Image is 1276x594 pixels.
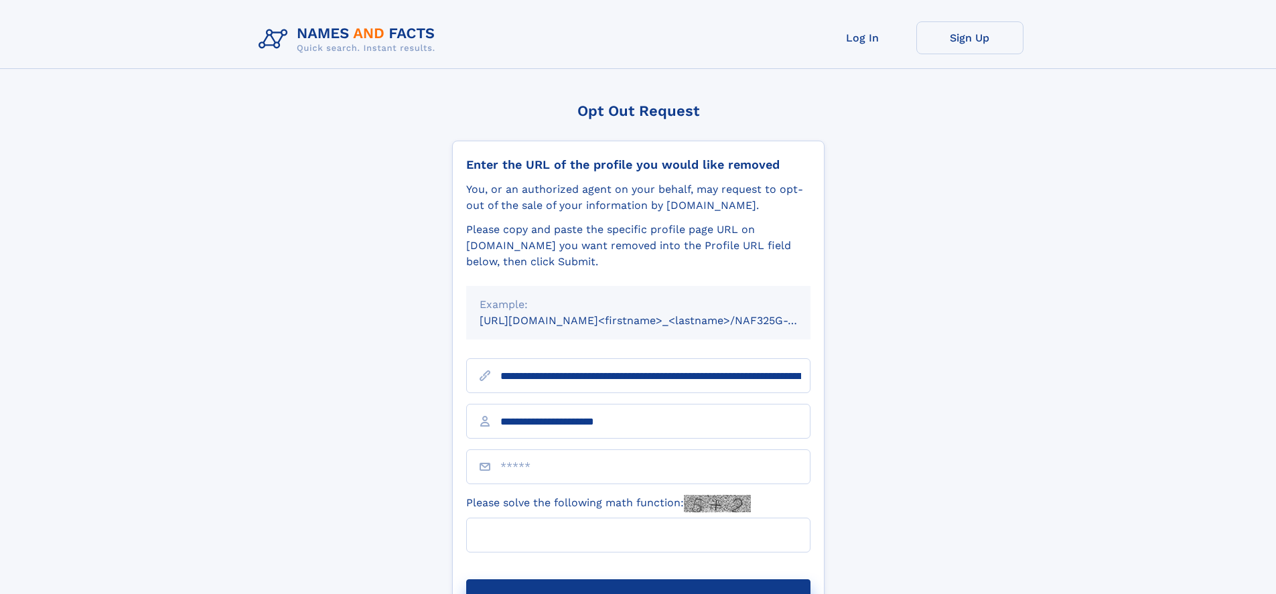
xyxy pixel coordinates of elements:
[466,157,810,172] div: Enter the URL of the profile you would like removed
[480,314,836,327] small: [URL][DOMAIN_NAME]<firstname>_<lastname>/NAF325G-xxxxxxxx
[916,21,1023,54] a: Sign Up
[466,181,810,214] div: You, or an authorized agent on your behalf, may request to opt-out of the sale of your informatio...
[809,21,916,54] a: Log In
[452,102,825,119] div: Opt Out Request
[466,222,810,270] div: Please copy and paste the specific profile page URL on [DOMAIN_NAME] you want removed into the Pr...
[480,297,797,313] div: Example:
[466,495,751,512] label: Please solve the following math function:
[253,21,446,58] img: Logo Names and Facts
